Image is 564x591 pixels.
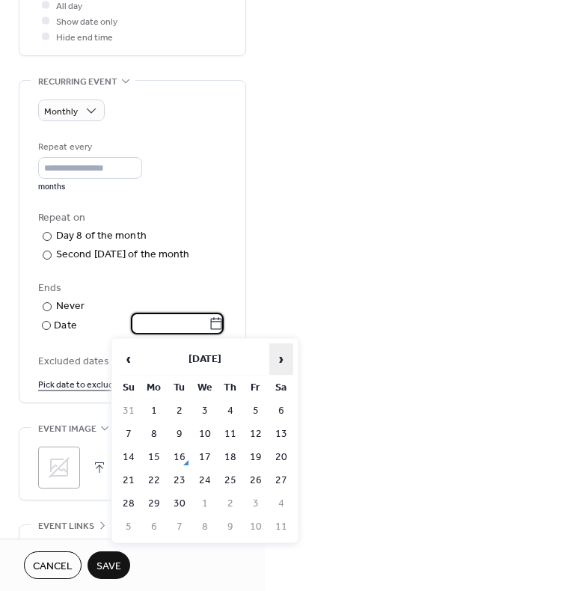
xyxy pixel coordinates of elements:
[19,525,245,557] div: •••
[218,516,242,538] td: 9
[244,493,268,515] td: 3
[142,447,166,468] td: 15
[38,210,224,226] div: Repeat on
[218,423,242,445] td: 11
[142,493,166,515] td: 29
[218,470,242,492] td: 25
[218,377,242,399] th: Th
[56,30,113,46] span: Hide end time
[168,447,191,468] td: 16
[56,247,190,263] div: Second [DATE] of the month
[96,559,121,575] span: Save
[142,377,166,399] th: Mo
[269,400,293,422] td: 6
[56,228,147,244] div: Day 8 of the month
[56,298,85,314] div: Never
[44,103,78,120] span: Monthly
[269,470,293,492] td: 27
[38,281,224,296] div: Ends
[117,447,141,468] td: 14
[38,182,142,192] div: months
[218,493,242,515] td: 2
[193,447,217,468] td: 17
[270,344,292,374] span: ›
[193,470,217,492] td: 24
[193,493,217,515] td: 1
[117,423,141,445] td: 7
[168,470,191,492] td: 23
[117,344,140,374] span: ‹
[117,400,141,422] td: 31
[33,559,73,575] span: Cancel
[168,516,191,538] td: 7
[38,421,96,437] span: Event image
[54,317,224,334] div: Date
[38,139,139,155] div: Repeat every
[193,377,217,399] th: We
[24,551,82,579] button: Cancel
[269,447,293,468] td: 20
[193,516,217,538] td: 8
[269,377,293,399] th: Sa
[38,377,119,393] span: Pick date to exclude
[142,516,166,538] td: 6
[269,516,293,538] td: 11
[168,377,191,399] th: Tu
[38,518,94,534] span: Event links
[168,423,191,445] td: 9
[56,14,117,30] span: Show date only
[244,516,268,538] td: 10
[244,423,268,445] td: 12
[244,400,268,422] td: 5
[193,400,217,422] td: 3
[117,516,141,538] td: 5
[117,377,141,399] th: Su
[193,423,217,445] td: 10
[168,400,191,422] td: 2
[142,423,166,445] td: 8
[269,493,293,515] td: 4
[244,377,268,399] th: Fr
[38,354,227,370] span: Excluded dates
[117,470,141,492] td: 21
[218,400,242,422] td: 4
[38,447,80,489] div: ;
[168,493,191,515] td: 30
[38,74,117,90] span: Recurring event
[269,423,293,445] td: 13
[142,343,268,376] th: [DATE]
[117,493,141,515] td: 28
[244,470,268,492] td: 26
[142,400,166,422] td: 1
[244,447,268,468] td: 19
[88,551,130,579] button: Save
[142,470,166,492] td: 22
[218,447,242,468] td: 18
